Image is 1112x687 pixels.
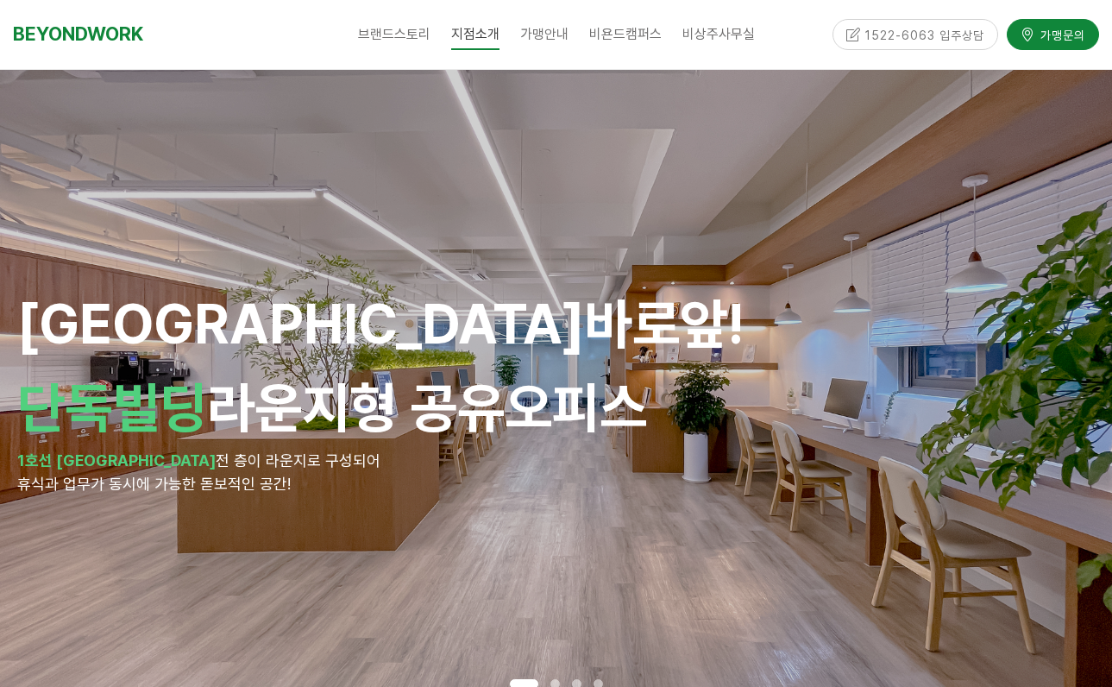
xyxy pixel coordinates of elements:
span: 가맹문의 [1035,26,1085,43]
a: 브랜드스토리 [348,13,441,56]
span: 전 층이 라운지로 구성되어 [216,451,380,470]
span: 지점소개 [451,20,499,50]
a: BEYONDWORK [13,18,143,50]
a: 비욘드캠퍼스 [579,13,672,56]
span: 비욘드캠퍼스 [589,26,662,42]
strong: 1호선 [GEOGRAPHIC_DATA] [17,451,216,470]
span: 바로앞! [585,291,744,356]
a: 비상주사무실 [672,13,765,56]
span: 라운지형 공유오피스 [17,375,647,440]
span: 비상주사무실 [682,26,755,42]
span: 휴식과 업무가 동시에 가능한 돋보적인 공간! [17,475,291,493]
span: 가맹안내 [520,26,569,42]
a: 가맹문의 [1007,19,1099,49]
a: 지점소개 [441,13,510,56]
span: 브랜드스토리 [358,26,430,42]
span: 단독빌딩 [17,375,207,440]
span: [GEOGRAPHIC_DATA] [17,291,744,356]
a: 가맹안내 [510,13,579,56]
